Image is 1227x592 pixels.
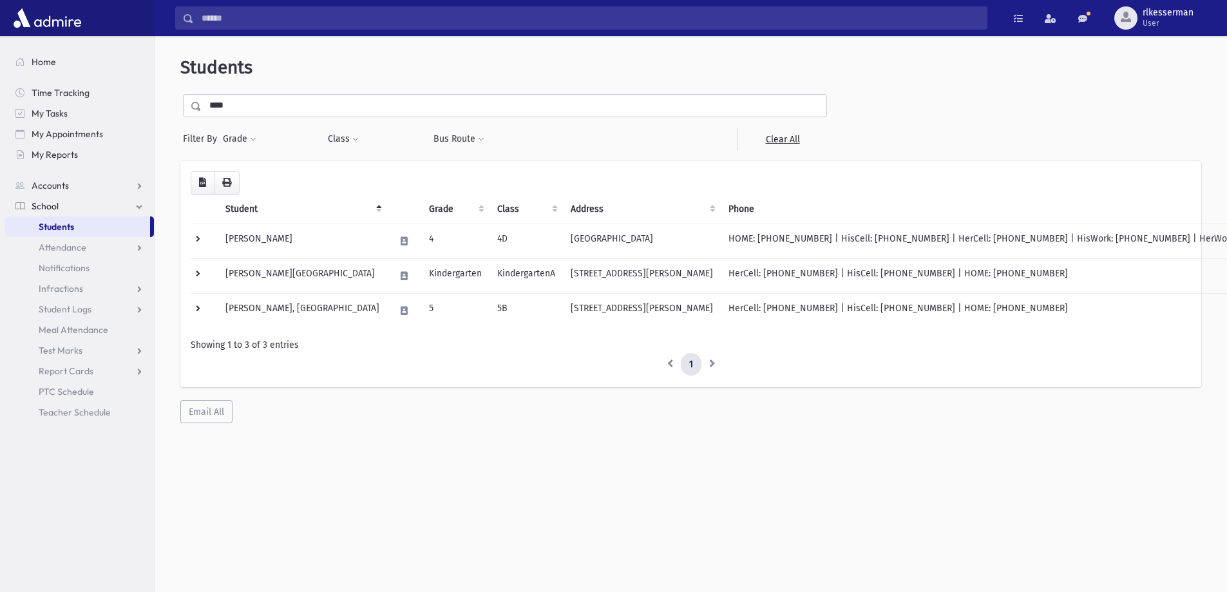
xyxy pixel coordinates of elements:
[5,381,154,402] a: PTC Schedule
[1143,8,1194,18] span: rlkesserman
[5,299,154,320] a: Student Logs
[39,365,93,377] span: Report Cards
[5,124,154,144] a: My Appointments
[327,128,359,151] button: Class
[194,6,987,30] input: Search
[5,175,154,196] a: Accounts
[180,57,252,78] span: Students
[32,108,68,119] span: My Tasks
[737,128,827,151] a: Clear All
[433,128,485,151] button: Bus Route
[1143,18,1194,28] span: User
[490,195,563,224] th: Class: activate to sort column ascending
[5,320,154,340] a: Meal Attendance
[5,278,154,299] a: Infractions
[5,103,154,124] a: My Tasks
[180,400,233,423] button: Email All
[10,5,84,31] img: AdmirePro
[421,258,490,293] td: Kindergarten
[5,82,154,103] a: Time Tracking
[39,386,94,397] span: PTC Schedule
[563,293,721,328] td: [STREET_ADDRESS][PERSON_NAME]
[563,224,721,258] td: [GEOGRAPHIC_DATA]
[421,195,490,224] th: Grade: activate to sort column ascending
[218,258,387,293] td: [PERSON_NAME][GEOGRAPHIC_DATA]
[5,196,154,216] a: School
[490,258,563,293] td: KindergartenA
[183,132,222,146] span: Filter By
[39,242,86,253] span: Attendance
[490,224,563,258] td: 4D
[5,216,150,237] a: Students
[218,293,387,328] td: [PERSON_NAME], [GEOGRAPHIC_DATA]
[5,144,154,165] a: My Reports
[5,340,154,361] a: Test Marks
[191,171,214,195] button: CSV
[39,283,83,294] span: Infractions
[39,262,90,274] span: Notifications
[222,128,257,151] button: Grade
[5,52,154,72] a: Home
[39,303,91,315] span: Student Logs
[32,200,59,212] span: School
[5,402,154,423] a: Teacher Schedule
[32,149,78,160] span: My Reports
[5,361,154,381] a: Report Cards
[5,237,154,258] a: Attendance
[32,180,69,191] span: Accounts
[39,345,82,356] span: Test Marks
[218,224,387,258] td: [PERSON_NAME]
[563,195,721,224] th: Address: activate to sort column ascending
[218,195,387,224] th: Student: activate to sort column descending
[421,224,490,258] td: 4
[39,324,108,336] span: Meal Attendance
[5,258,154,278] a: Notifications
[191,338,1191,352] div: Showing 1 to 3 of 3 entries
[214,171,240,195] button: Print
[32,128,103,140] span: My Appointments
[39,221,74,233] span: Students
[32,56,56,68] span: Home
[563,258,721,293] td: [STREET_ADDRESS][PERSON_NAME]
[490,293,563,328] td: 5B
[421,293,490,328] td: 5
[39,406,111,418] span: Teacher Schedule
[32,87,90,99] span: Time Tracking
[681,353,701,376] a: 1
